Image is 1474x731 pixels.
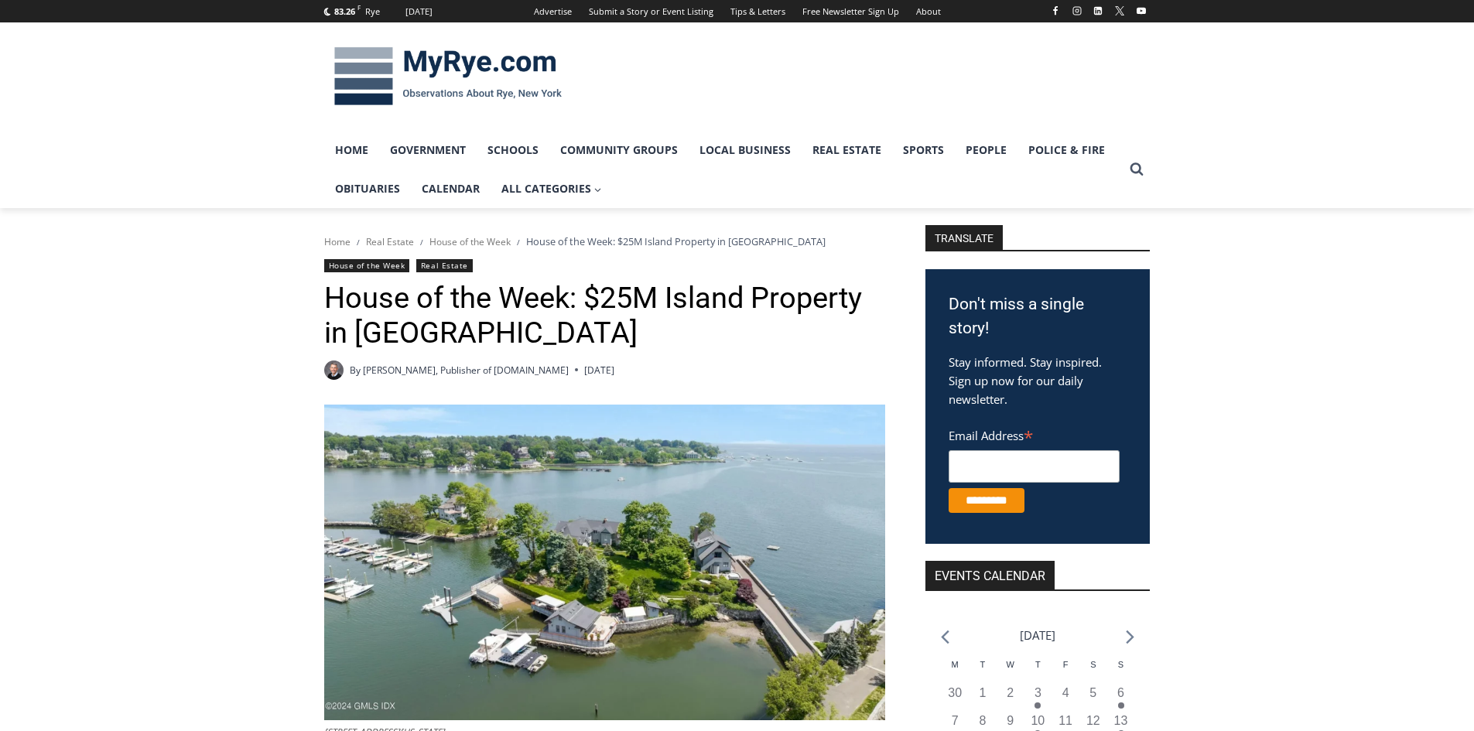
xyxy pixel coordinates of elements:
[1079,658,1107,684] div: Saturday
[324,234,885,249] nav: Breadcrumbs
[1052,684,1079,712] button: 4
[948,686,962,699] time: 30
[892,131,955,169] a: Sports
[969,658,997,684] div: Tuesday
[517,237,520,248] span: /
[501,180,602,197] span: All Categories
[1089,2,1107,20] a: Linkedin
[334,5,355,17] span: 83.26
[365,5,380,19] div: Rye
[979,686,986,699] time: 1
[549,131,689,169] a: Community Groups
[1007,686,1014,699] time: 2
[997,658,1024,684] div: Wednesday
[411,169,491,208] a: Calendar
[1117,686,1124,699] time: 6
[952,714,959,727] time: 7
[1031,714,1045,727] time: 10
[925,561,1055,589] h2: Events Calendar
[1052,658,1079,684] div: Friday
[324,281,885,351] h1: House of the Week: $25M Island Property in [GEOGRAPHIC_DATA]
[980,660,986,669] span: T
[1068,2,1086,20] a: Instagram
[526,234,826,248] span: House of the Week: $25M Island Property in [GEOGRAPHIC_DATA]
[350,363,361,377] span: By
[1079,684,1107,712] button: 5
[1107,658,1135,684] div: Sunday
[949,292,1127,341] h3: Don't miss a single story!
[324,131,379,169] a: Home
[1086,714,1100,727] time: 12
[324,235,351,248] a: Home
[1035,702,1041,709] em: Has events
[979,714,986,727] time: 8
[955,131,1017,169] a: People
[969,684,997,712] button: 1
[1007,714,1014,727] time: 9
[689,131,802,169] a: Local Business
[1046,2,1065,20] a: Facebook
[477,131,549,169] a: Schools
[949,353,1127,408] p: Stay informed. Stay inspired. Sign up now for our daily newsletter.
[324,169,411,208] a: Obituaries
[1006,660,1014,669] span: W
[925,225,1003,250] strong: TRANSLATE
[1024,658,1052,684] div: Thursday
[941,630,949,644] a: Previous month
[324,131,1123,209] nav: Primary Navigation
[584,363,614,377] time: [DATE]
[1063,660,1069,669] span: F
[416,259,473,272] a: Real Estate
[1110,2,1129,20] a: X
[379,131,477,169] a: Government
[357,237,360,248] span: /
[1114,714,1128,727] time: 13
[1020,625,1055,646] li: [DATE]
[1035,660,1041,669] span: T
[491,169,613,208] a: All Categories
[405,5,433,19] div: [DATE]
[1118,702,1124,709] em: Has events
[1062,686,1069,699] time: 4
[1123,155,1151,183] button: View Search Form
[941,658,969,684] div: Monday
[324,36,572,117] img: MyRye.com
[357,3,361,12] span: F
[949,420,1120,448] label: Email Address
[802,131,892,169] a: Real Estate
[1089,686,1096,699] time: 5
[997,684,1024,712] button: 2
[324,360,344,380] a: Author image
[1090,660,1096,669] span: S
[1035,686,1041,699] time: 3
[1126,630,1134,644] a: Next month
[366,235,414,248] a: Real Estate
[1024,684,1052,712] button: 3 Has events
[324,405,885,720] img: 0 Game Cock Road, Greenwich, Connecticut
[324,259,410,272] a: House of the Week
[1017,131,1116,169] a: Police & Fire
[952,660,959,669] span: M
[420,237,423,248] span: /
[363,364,569,377] a: [PERSON_NAME], Publisher of [DOMAIN_NAME]
[1107,684,1135,712] button: 6 Has events
[429,235,511,248] a: House of the Week
[1132,2,1151,20] a: YouTube
[941,684,969,712] button: 30
[1058,714,1072,727] time: 11
[1118,660,1123,669] span: S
